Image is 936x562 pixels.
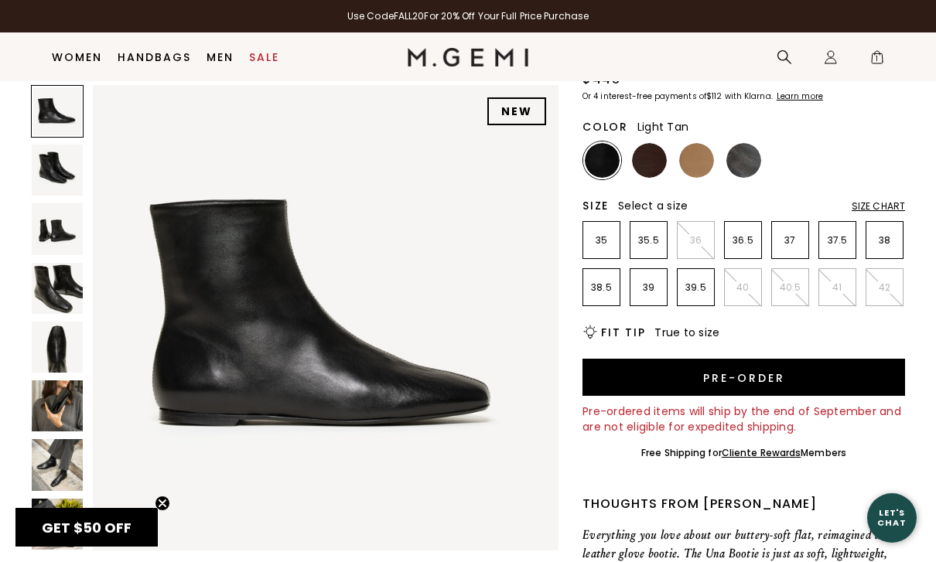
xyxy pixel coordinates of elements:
span: Light Tan [637,119,688,135]
img: The Una Bootie [93,85,559,550]
p: 35.5 [630,234,667,247]
div: NEW [487,97,546,125]
p: 42 [866,281,903,294]
div: Pre-ordered items will ship by the end of September and are not eligible for expedited shipping. [582,404,905,434]
h2: Fit Tip [601,326,645,339]
p: 39.5 [678,281,714,294]
p: 35 [583,234,620,247]
p: 37 [772,234,808,247]
img: The Una Bootie [32,439,83,490]
p: 36 [678,234,714,247]
klarna-placement-style-body: with Klarna [725,90,775,102]
img: Chocolate [632,143,667,178]
h2: Color [582,121,628,133]
p: 39 [630,281,667,294]
span: 1 [869,53,885,68]
klarna-placement-style-cta: Learn more [777,90,823,102]
span: GET $50 OFF [42,518,132,537]
img: The Una Bootie [32,203,83,254]
a: Men [207,51,234,63]
img: The Una Bootie [32,263,83,314]
a: Sale [249,51,279,63]
img: The Una Bootie [32,380,83,431]
p: 38 [866,234,903,247]
p: 36.5 [725,234,761,247]
klarna-placement-style-amount: $112 [706,90,722,102]
a: Women [52,51,102,63]
button: Pre-order [582,359,905,396]
img: M.Gemi [408,48,529,66]
klarna-placement-style-body: Or 4 interest-free payments of [582,90,706,102]
div: Size Chart [852,200,905,213]
a: Cliente Rewards [722,446,801,459]
p: 37.5 [819,234,856,247]
p: 40 [725,281,761,294]
h2: Size [582,199,609,212]
img: The Una Bootie [32,322,83,373]
p: 40.5 [772,281,808,294]
div: Thoughts from [PERSON_NAME] [582,495,905,513]
p: 38.5 [583,281,620,294]
a: Handbags [118,51,191,63]
p: 41 [819,281,856,294]
img: The Una Bootie [32,499,83,550]
span: True to size [654,325,719,340]
span: Select a size [618,198,688,213]
div: Free Shipping for Members [641,447,846,459]
img: Gunmetal [726,143,761,178]
strong: FALL20 [394,9,425,22]
div: GET $50 OFFClose teaser [15,508,158,547]
a: Learn more [775,92,823,101]
img: The Una Bootie [32,145,83,196]
img: Light Tan [679,143,714,178]
img: Black [585,143,620,178]
button: Close teaser [155,496,170,511]
div: Let's Chat [867,508,917,527]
